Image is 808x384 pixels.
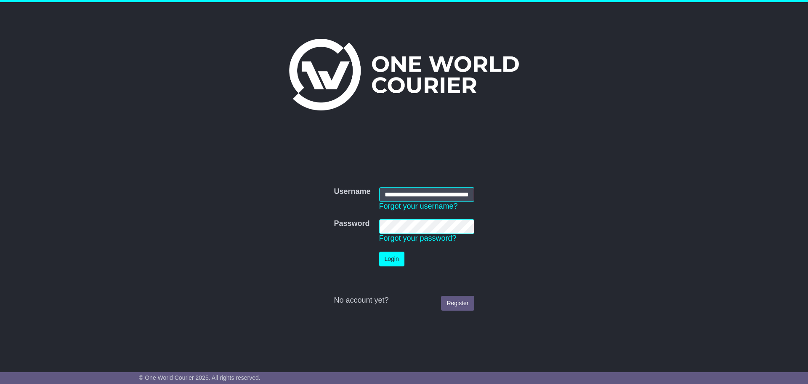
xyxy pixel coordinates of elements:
span: © One World Courier 2025. All rights reserved. [139,374,260,381]
a: Forgot your username? [379,202,458,210]
a: Register [441,296,474,311]
button: Login [379,252,404,266]
label: Password [334,219,369,228]
img: One World [289,39,519,110]
label: Username [334,187,370,196]
div: No account yet? [334,296,474,305]
a: Forgot your password? [379,234,457,242]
